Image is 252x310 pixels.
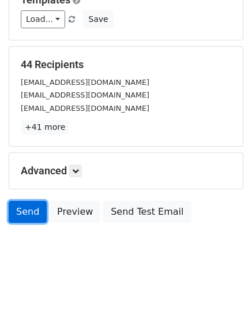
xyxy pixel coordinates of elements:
[21,120,69,135] a: +41 more
[21,78,149,87] small: [EMAIL_ADDRESS][DOMAIN_NAME]
[103,201,191,223] a: Send Test Email
[83,10,113,28] button: Save
[194,255,252,310] iframe: Chat Widget
[21,91,149,99] small: [EMAIL_ADDRESS][DOMAIN_NAME]
[21,104,149,113] small: [EMAIL_ADDRESS][DOMAIN_NAME]
[9,201,47,223] a: Send
[21,10,65,28] a: Load...
[21,58,231,71] h5: 44 Recipients
[21,165,231,177] h5: Advanced
[50,201,100,223] a: Preview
